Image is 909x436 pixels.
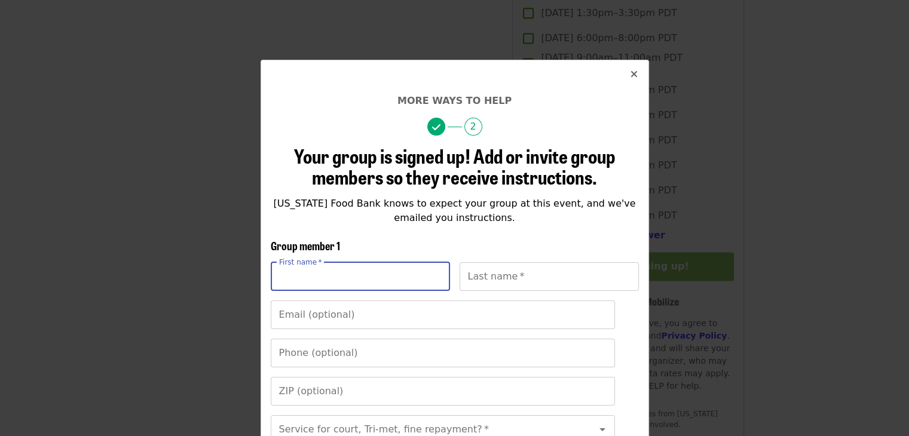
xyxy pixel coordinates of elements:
[271,262,450,291] input: First name
[271,300,615,329] input: Email (optional)
[271,238,340,253] span: Group member 1
[271,377,615,406] input: ZIP (optional)
[294,142,616,191] span: Your group is signed up! Add or invite group members so they receive instructions.
[279,259,322,266] label: First name
[397,95,512,106] span: More ways to help
[273,198,635,223] span: [US_STATE] Food Bank knows to expect your group at this event, and we've emailed you instructions.
[620,60,648,89] button: Close
[432,122,440,133] i: check icon
[631,69,638,80] i: times icon
[464,118,482,136] span: 2
[460,262,639,291] input: Last name
[271,339,615,367] input: Phone (optional)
